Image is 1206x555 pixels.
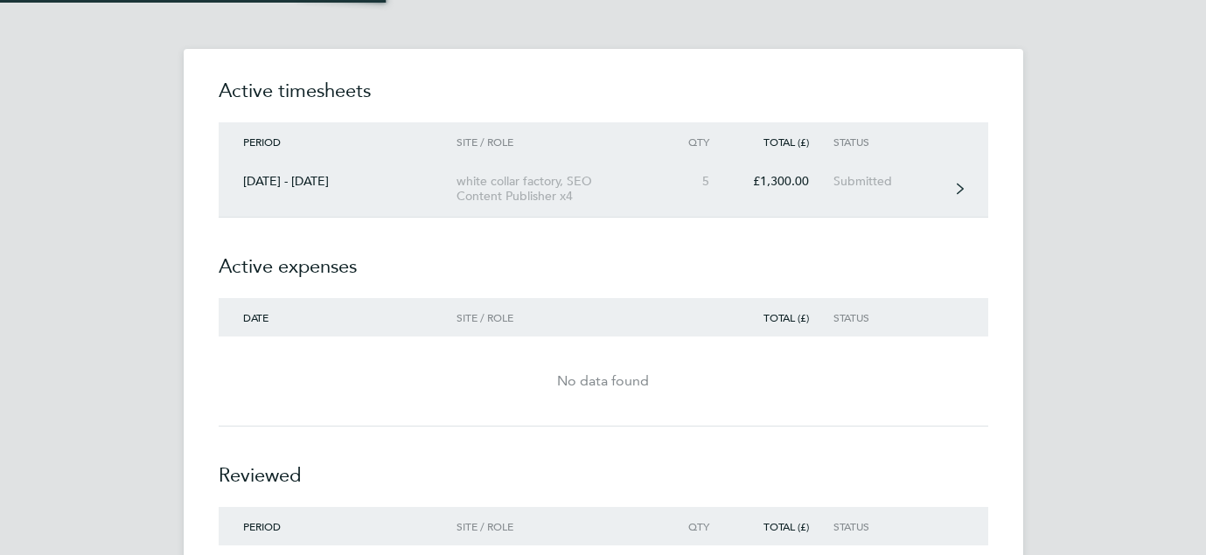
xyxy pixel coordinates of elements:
h2: Active expenses [219,218,988,298]
h2: Reviewed [219,427,988,507]
div: Submitted [833,174,941,189]
div: Total (£) [734,135,833,148]
div: Date [219,311,457,323]
div: Site / Role [457,311,657,323]
div: Status [833,520,941,532]
div: Site / Role [457,520,657,532]
a: [DATE] - [DATE]white collar factory, SEO Content Publisher x45£1,300.00Submitted [219,161,988,218]
div: Qty [657,520,734,532]
div: [DATE] - [DATE] [219,174,457,189]
h2: Active timesheets [219,77,988,122]
div: No data found [219,371,988,392]
div: 5 [657,174,734,189]
span: Period [243,519,281,533]
div: Qty [657,135,734,148]
span: Period [243,135,281,149]
div: Total (£) [734,520,833,532]
div: Status [833,311,941,323]
div: white collar factory, SEO Content Publisher x4 [457,174,657,204]
div: £1,300.00 [734,174,833,189]
div: Total (£) [734,311,833,323]
div: Site / Role [457,135,657,148]
div: Status [833,135,941,148]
